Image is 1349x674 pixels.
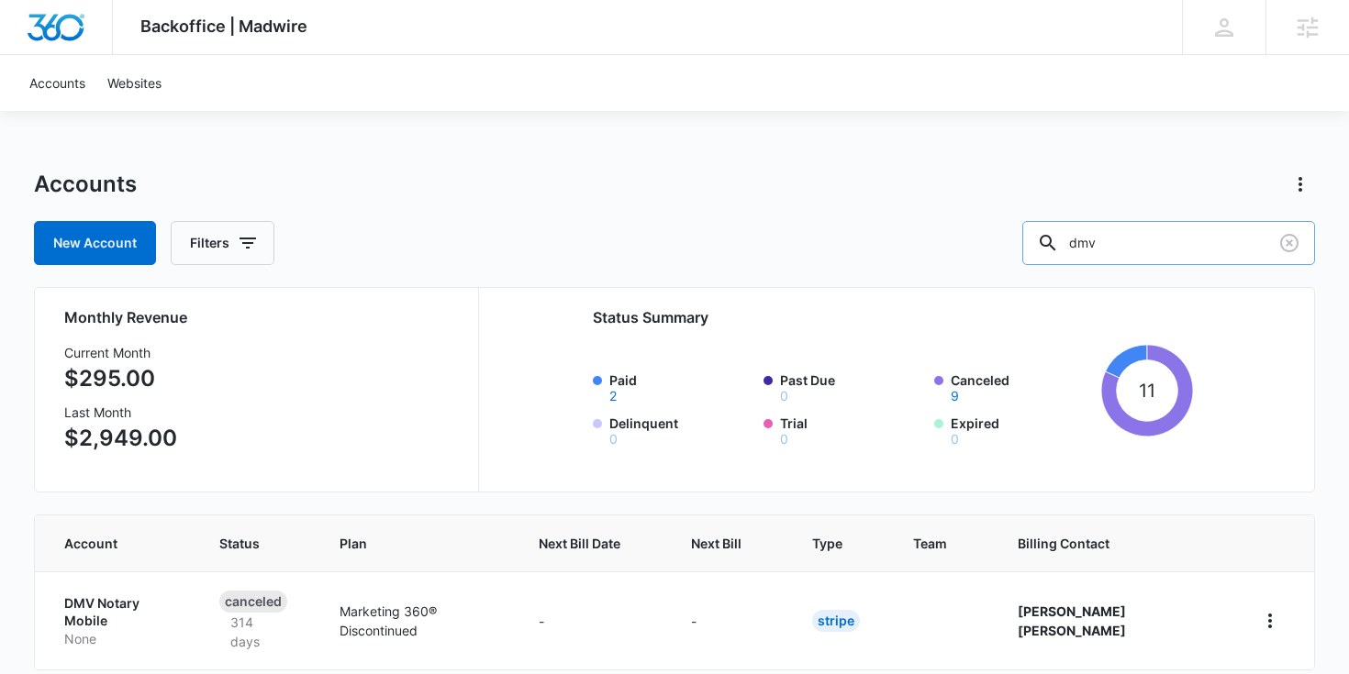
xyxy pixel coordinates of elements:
button: Actions [1286,170,1315,199]
strong: [PERSON_NAME] [PERSON_NAME] [1018,603,1126,638]
span: Status [219,534,268,553]
div: Canceled [219,591,287,613]
h1: Accounts [34,171,137,198]
label: Expired [951,414,1094,446]
span: Billing Contact [1018,534,1211,553]
h2: Monthly Revenue [64,306,456,328]
span: Backoffice | Madwire [140,17,307,36]
button: home [1255,606,1285,635]
span: Type [812,534,842,553]
button: Filters [171,221,274,265]
span: Next Bill [691,534,741,553]
span: Account [64,534,150,553]
input: Search [1022,221,1315,265]
span: Next Bill Date [539,534,620,553]
label: Paid [609,370,753,403]
button: Canceled [951,390,959,403]
p: $295.00 [64,362,177,395]
a: New Account [34,221,156,265]
label: Trial [780,414,923,446]
h2: Status Summary [593,306,1193,328]
label: Delinquent [609,414,753,446]
td: - [517,571,669,669]
label: Past Due [780,370,923,403]
a: Accounts [18,55,96,111]
button: Paid [609,390,617,403]
tspan: 11 [1139,380,1155,402]
p: Marketing 360® Discontinued [340,602,496,640]
h3: Current Month [64,343,177,362]
label: Canceled [951,370,1094,403]
p: DMV Notary Mobile [64,594,176,630]
a: Websites [96,55,173,111]
p: None [64,630,176,648]
button: Clear [1275,228,1304,258]
span: Team [913,534,947,553]
span: Plan [340,534,496,553]
p: $2,949.00 [64,422,177,455]
div: Stripe [812,610,860,632]
p: 314 days [219,613,295,651]
h3: Last Month [64,403,177,422]
td: - [669,571,790,669]
a: DMV Notary MobileNone [64,594,176,648]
